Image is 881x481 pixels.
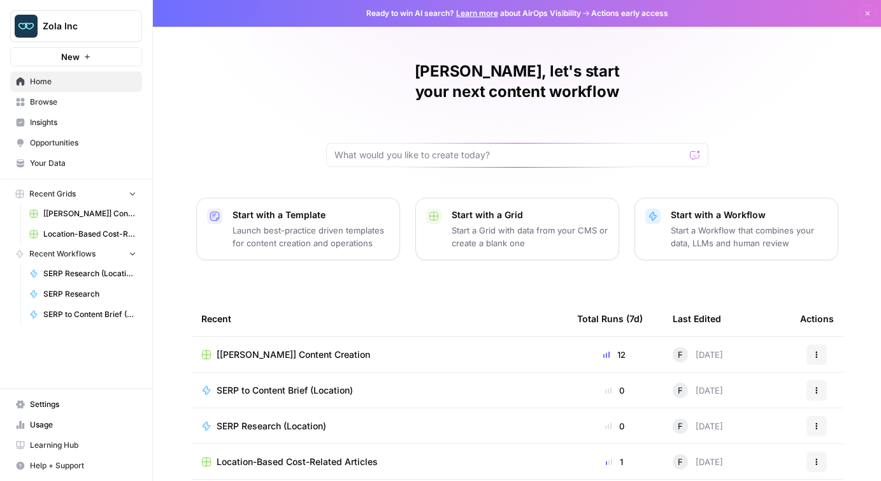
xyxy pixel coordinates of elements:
[334,149,685,161] input: What would you like to create today?
[673,301,721,336] div: Last Edited
[217,384,353,397] span: SERP to Content Brief (Location)
[30,460,136,471] span: Help + Support
[678,455,683,468] span: F
[30,96,136,108] span: Browse
[30,419,136,431] span: Usage
[24,304,142,325] a: SERP to Content Brief (Location)
[233,209,389,221] p: Start with a Template
[10,133,142,153] a: Opportunities
[673,383,723,398] div: [DATE]
[678,348,683,361] span: F
[24,284,142,304] a: SERP Research
[415,198,619,260] button: Start with a GridStart a Grid with data from your CMS or create a blank one
[43,268,136,279] span: SERP Research (Location)
[452,224,608,249] p: Start a Grid with data from your CMS or create a blank one
[577,384,652,397] div: 0
[61,50,80,63] span: New
[30,158,136,169] span: Your Data
[10,71,142,92] a: Home
[201,301,557,336] div: Recent
[43,288,136,300] span: SERP Research
[673,454,723,470] div: [DATE]
[678,384,683,397] span: F
[30,399,136,410] span: Settings
[10,153,142,174] a: Your Data
[217,348,370,361] span: [[PERSON_NAME]] Content Creation
[10,435,142,455] a: Learning Hub
[366,8,581,19] span: Ready to win AI search? about AirOps Visibility
[10,394,142,415] a: Settings
[30,137,136,149] span: Opportunities
[577,301,643,336] div: Total Runs (7d)
[10,244,142,263] button: Recent Workflows
[24,204,142,224] a: [[PERSON_NAME]] Content Creation
[577,455,652,468] div: 1
[10,184,142,204] button: Recent Grids
[201,384,557,397] a: SERP to Content Brief (Location)
[201,455,557,468] a: Location-Based Cost-Related Articles
[30,117,136,128] span: Insights
[10,10,142,42] button: Workspace: Zola Inc
[15,15,38,38] img: Zola Inc Logo
[43,228,136,240] span: Location-Based Cost-Related Articles
[10,47,142,66] button: New
[233,224,389,249] p: Launch best-practice driven templates for content creation and operations
[326,61,708,102] h1: [PERSON_NAME], let's start your next content workflow
[24,263,142,284] a: SERP Research (Location)
[30,76,136,87] span: Home
[10,112,142,133] a: Insights
[671,209,827,221] p: Start with a Workflow
[577,348,652,361] div: 12
[577,420,652,433] div: 0
[673,418,723,434] div: [DATE]
[43,309,136,320] span: SERP to Content Brief (Location)
[10,455,142,476] button: Help + Support
[217,420,326,433] span: SERP Research (Location)
[678,420,683,433] span: F
[673,347,723,362] div: [DATE]
[800,301,834,336] div: Actions
[217,455,378,468] span: Location-Based Cost-Related Articles
[634,198,838,260] button: Start with a WorkflowStart a Workflow that combines your data, LLMs and human review
[196,198,400,260] button: Start with a TemplateLaunch best-practice driven templates for content creation and operations
[201,420,557,433] a: SERP Research (Location)
[29,248,96,260] span: Recent Workflows
[29,188,76,200] span: Recent Grids
[591,8,668,19] span: Actions early access
[456,8,498,18] a: Learn more
[43,208,136,219] span: [[PERSON_NAME]] Content Creation
[10,415,142,435] a: Usage
[30,440,136,451] span: Learning Hub
[24,224,142,244] a: Location-Based Cost-Related Articles
[671,224,827,249] p: Start a Workflow that combines your data, LLMs and human review
[452,209,608,221] p: Start with a Grid
[201,348,557,361] a: [[PERSON_NAME]] Content Creation
[43,20,120,33] span: Zola Inc
[10,92,142,112] a: Browse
